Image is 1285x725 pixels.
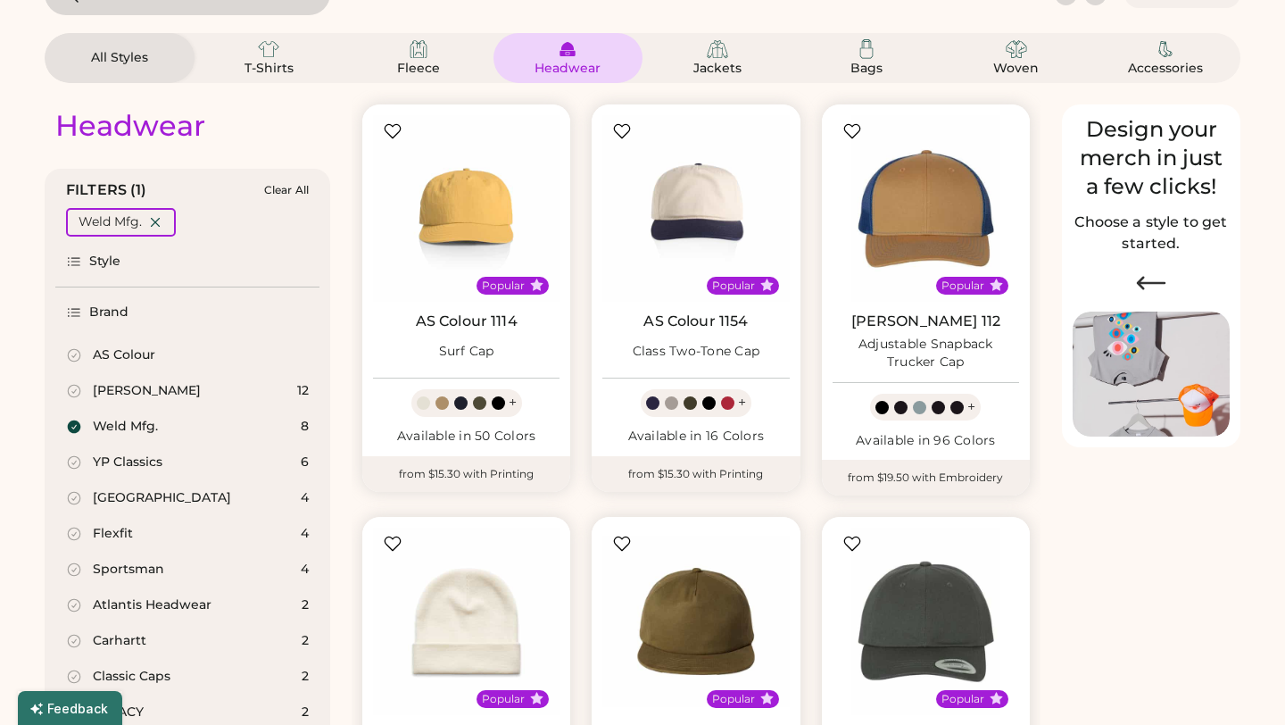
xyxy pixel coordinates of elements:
div: [PERSON_NAME] [93,382,201,400]
div: from $19.50 with Embroidery [822,460,1030,496]
div: Popular [712,692,755,706]
div: 4 [301,561,309,579]
div: Available in 16 Colors [602,428,789,446]
div: 4 [301,489,309,507]
div: Headwear [55,108,205,144]
div: Design your merch in just a few clicks! [1073,115,1230,201]
div: 2 [302,632,309,650]
img: Headwear Icon [557,38,578,60]
img: T-Shirts Icon [258,38,279,60]
div: Popular [712,279,755,293]
div: 2 [302,704,309,721]
div: Surf Cap [439,343,494,361]
div: Adjustable Snapback Trucker Cap [833,336,1019,371]
div: Fleece [378,60,459,78]
div: T-Shirts [228,60,309,78]
button: Popular Style [760,279,774,292]
img: AS Colour 1107 Cuff Beanie [373,528,560,714]
div: FILTERS (1) [66,179,147,201]
img: Accessories Icon [1155,38,1176,60]
div: Popular [941,692,984,706]
div: Weld Mfg. [93,418,158,436]
div: Class Two-Tone Cap [633,343,760,361]
div: Brand [89,304,129,321]
div: + [967,397,975,417]
img: AS Colour 1114 Surf Cap [373,115,560,302]
a: AS Colour 1114 [416,312,518,330]
img: YP Classics 6245CM Dad’s Cap [833,528,1019,714]
img: Weld Mfg. FTS Brushed Cotton Field Trip™ Snapback Hat [602,528,789,714]
img: Woven Icon [1006,38,1027,60]
div: YP Classics [93,454,162,471]
div: Popular [941,279,984,293]
div: 12 [297,382,309,400]
div: Classic Caps [93,668,170,686]
div: + [509,393,517,412]
div: AS Colour [93,346,155,364]
img: Richardson 112 Adjustable Snapback Trucker Cap [833,115,1019,302]
div: 2 [302,596,309,614]
img: Image of Lisa Congdon Eye Print on T-Shirt and Hat [1073,312,1230,437]
button: Popular Style [530,279,543,292]
img: Fleece Icon [408,38,429,60]
img: Bags Icon [856,38,877,60]
a: [PERSON_NAME] 112 [851,312,1001,330]
div: 4 [301,525,309,543]
button: Popular Style [760,692,774,705]
button: Popular Style [990,692,1003,705]
div: Popular [482,279,525,293]
div: Woven [976,60,1057,78]
div: Clear All [264,184,309,196]
iframe: Front Chat [1200,645,1277,721]
div: Accessories [1125,60,1206,78]
div: All Styles [79,49,160,67]
div: Jackets [677,60,758,78]
button: Popular Style [530,692,543,705]
div: Available in 50 Colors [373,428,560,446]
div: from $15.30 with Printing [592,456,800,492]
div: Headwear [527,60,608,78]
div: + [738,393,746,412]
div: Bags [826,60,907,78]
div: from $15.30 with Printing [362,456,570,492]
div: Flexfit [93,525,133,543]
div: [GEOGRAPHIC_DATA] [93,489,231,507]
div: Popular [482,692,525,706]
div: 2 [302,668,309,686]
div: Sportsman [93,561,164,579]
h2: Choose a style to get started. [1073,212,1230,254]
div: Carhartt [93,632,146,650]
div: Style [89,253,121,271]
a: AS Colour 1154 [643,312,748,330]
button: Popular Style [990,279,1003,292]
img: AS Colour 1154 Class Two-Tone Cap [602,115,789,302]
img: Jackets Icon [707,38,728,60]
div: 6 [301,454,309,471]
div: Weld Mfg. [79,213,142,231]
div: Available in 96 Colors [833,432,1019,450]
div: Atlantis Headwear [93,596,211,614]
div: 8 [301,418,309,436]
